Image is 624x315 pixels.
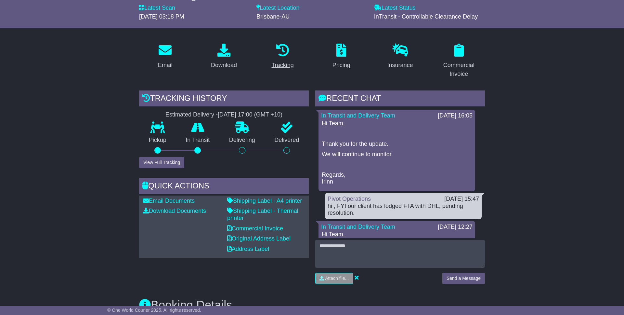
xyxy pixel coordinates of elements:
[143,198,195,204] a: Email Documents
[374,5,416,12] label: Latest Status
[227,246,269,252] a: Address Label
[387,61,413,70] div: Insurance
[107,308,201,313] span: © One World Courier 2025. All rights reserved.
[321,112,395,119] a: In Transit and Delivery Team
[139,13,184,20] span: [DATE] 03:18 PM
[139,111,309,118] div: Estimated Delivery -
[154,41,177,72] a: Email
[332,61,350,70] div: Pricing
[322,141,472,148] p: Thank you for the update.
[139,157,184,168] button: View Full Tracking
[321,224,395,230] a: In Transit and Delivery Team
[139,90,309,108] div: Tracking history
[437,61,481,78] div: Commercial Invoice
[227,208,298,221] a: Shipping Label - Thermal printer
[256,5,299,12] label: Latest Location
[211,61,237,70] div: Download
[383,41,417,72] a: Insurance
[265,137,309,144] p: Delivered
[227,198,302,204] a: Shipping Label - A4 printer
[322,231,472,238] p: Hi Team,
[442,273,485,284] button: Send a Message
[139,5,175,12] label: Latest Scan
[219,137,265,144] p: Delivering
[218,111,282,118] div: [DATE] 17:00 (GMT +10)
[438,224,473,231] div: [DATE] 12:27
[176,137,220,144] p: In Transit
[139,137,176,144] p: Pickup
[272,61,294,70] div: Tracking
[139,178,309,196] div: Quick Actions
[328,41,355,72] a: Pricing
[322,151,472,158] p: We will continue to monitor.
[227,235,291,242] a: Original Address Label
[322,120,472,127] p: Hi Team,
[438,112,473,119] div: [DATE] 16:05
[207,41,241,72] a: Download
[315,90,485,108] div: RECENT CHAT
[256,13,290,20] span: Brisbane-AU
[433,41,485,81] a: Commercial Invoice
[139,299,485,312] h3: Booking Details
[158,61,173,70] div: Email
[444,196,479,203] div: [DATE] 15:47
[143,208,206,214] a: Download Documents
[267,41,298,72] a: Tracking
[328,203,479,217] div: hi , FYI our client has lodged FTA with DHL, pending resolution.
[374,13,478,20] span: InTransit - Controllable Clearance Delay
[227,225,283,232] a: Commercial Invoice
[328,196,371,202] a: Pivot Operations
[322,171,472,185] p: Regards, Irinn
